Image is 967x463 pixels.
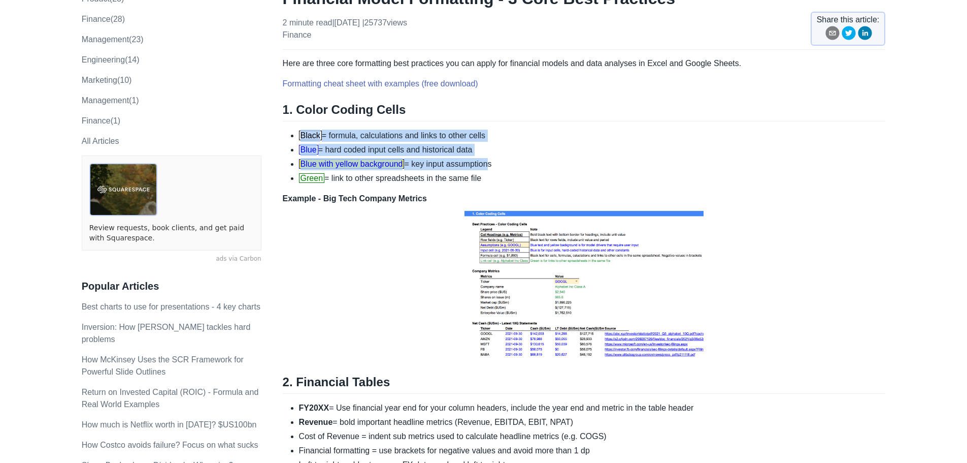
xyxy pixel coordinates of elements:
[462,205,706,362] img: COLORCODE
[362,18,407,27] span: | 25737 views
[842,26,856,44] button: twitter
[283,79,478,88] a: Formatting cheat sheet with examples (free download)
[817,14,880,26] span: Share this article:
[299,430,886,443] li: Cost of Revenue = indent sub metrics used to calculate headline metrics (e.g. COGS)
[283,57,886,70] p: Here are three core formatting best practices you can apply for financial models and data analyse...
[82,420,257,429] a: How much is Netflix worth in [DATE]? $US100bn
[82,116,120,125] a: Finance(1)
[89,163,157,216] img: ads via Carbon
[89,223,254,243] a: Review requests, book clients, and get paid with Squarespace.
[82,323,251,344] a: Inversion: How [PERSON_NAME] tackles hard problems
[82,55,140,64] a: engineering(14)
[82,96,139,105] a: Management(1)
[299,159,405,169] span: Blue with yellow background
[283,102,886,121] h2: 1. Color Coding Cells
[82,15,125,23] a: finance(28)
[299,172,886,184] li: = link to other spreadsheets in the same file
[82,355,244,376] a: How McKinsey Uses the SCR Framework for Powerful Slide Outlines
[283,375,886,394] h2: 2. Financial Tables
[299,144,886,156] li: = hard coded input cells and historical data
[82,137,119,145] a: All Articles
[82,388,259,409] a: Return on Invested Capital (ROIC) - Formula and Real World Examples
[299,131,322,140] span: Black
[283,30,312,39] a: finance
[299,418,333,426] strong: Revenue
[299,145,318,155] span: Blue
[858,26,872,44] button: linkedin
[299,158,886,170] li: = key input assumptions
[82,441,258,449] a: How Costco avoids failure? Focus on what sucks
[299,402,886,414] li: = Use financial year end for your column headers, include the year end and metric in the table he...
[299,173,324,183] span: Green
[82,35,144,44] a: management(23)
[82,76,132,84] a: marketing(10)
[299,404,329,412] strong: FY20XX
[299,416,886,428] li: = bold important headline metrics (Revenue, EBITDA, EBIT, NPAT)
[82,255,261,264] a: ads via Carbon
[82,280,261,293] h3: Popular Articles
[283,194,427,203] strong: Example - Big Tech Company Metrics
[283,17,408,41] p: 2 minute read | [DATE]
[299,445,886,457] li: Financial formatting = use brackets for negative values and avoid more than 1 dp
[825,26,840,44] button: email
[299,130,886,142] li: = formula, calculations and links to other cells
[82,302,260,311] a: Best charts to use for presentations - 4 key charts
